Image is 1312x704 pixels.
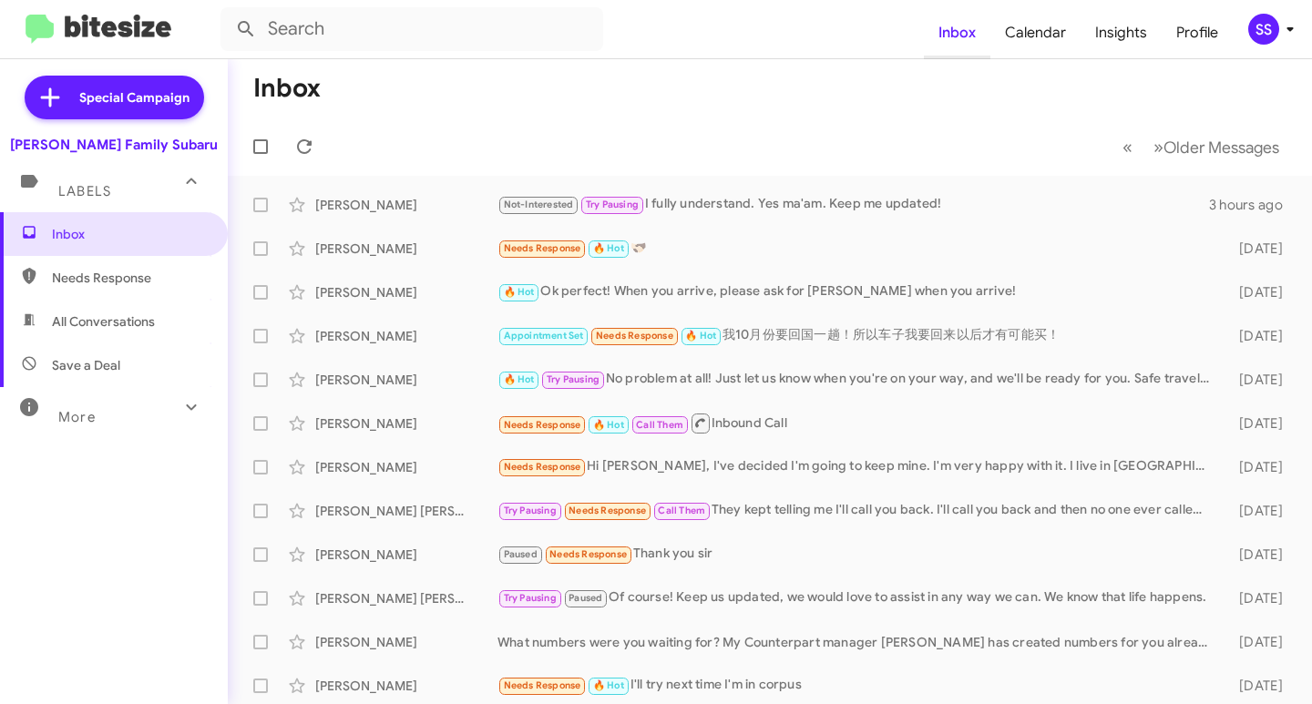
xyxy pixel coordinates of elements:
span: Paused [569,592,602,604]
div: [PERSON_NAME] [315,414,497,433]
div: I'll try next time I'm in corpus [497,675,1218,696]
span: Needs Response [596,330,673,342]
a: Insights [1081,6,1162,59]
span: 🔥 Hot [593,242,624,254]
span: 🔥 Hot [685,330,716,342]
span: 🔥 Hot [593,419,624,431]
div: No problem at all! Just let us know when you're on your way, and we'll be ready for you. Safe tra... [497,369,1218,390]
div: [DATE] [1218,589,1297,607]
div: Inbound Call [497,412,1218,434]
div: I fully understand. Yes ma'am. Keep me updated! [497,194,1209,215]
span: Save a Deal [52,356,120,374]
div: 我10月份要回国一趟！所以车子我要回来以后才有可能买！ [497,325,1218,346]
input: Search [220,7,603,51]
span: Labels [58,183,111,199]
div: Thank you sir [497,544,1218,565]
div: [PERSON_NAME] [PERSON_NAME] [315,502,497,520]
div: [PERSON_NAME] [PERSON_NAME] [315,589,497,607]
nav: Page navigation example [1112,128,1290,166]
span: Inbox [52,225,207,243]
a: Calendar [990,6,1081,59]
button: SS [1233,14,1292,45]
div: [PERSON_NAME] [315,240,497,258]
div: Hi [PERSON_NAME], I've decided I'm going to keep mine. I'm very happy with it. I live in [GEOGRAP... [497,456,1218,477]
span: Special Campaign [79,88,190,107]
span: Call Them [636,419,683,431]
div: [PERSON_NAME] [315,677,497,695]
span: Needs Response [52,269,207,287]
div: [DATE] [1218,240,1297,258]
a: Inbox [924,6,990,59]
div: Ok perfect! When you arrive, please ask for [PERSON_NAME] when you arrive! [497,281,1218,302]
button: Previous [1112,128,1143,166]
div: [DATE] [1218,283,1297,301]
div: SS [1248,14,1279,45]
div: [DATE] [1218,546,1297,564]
span: Paused [504,548,538,560]
span: Try Pausing [504,592,557,604]
div: [PERSON_NAME] [315,327,497,345]
div: [PERSON_NAME] [315,283,497,301]
span: 🔥 Hot [593,679,624,691]
span: Needs Response [504,679,581,691]
div: 🫱🏻‍🫲🏿 [497,238,1218,259]
div: [DATE] [1218,458,1297,476]
span: Needs Response [549,548,627,560]
span: More [58,409,96,425]
div: 3 hours ago [1209,196,1297,214]
div: They kept telling me I'll call you back. I'll call you back and then no one ever called me. I've ... [497,500,1218,521]
span: Needs Response [504,419,581,431]
div: [PERSON_NAME] [315,546,497,564]
a: Special Campaign [25,76,204,119]
span: Call Them [658,505,705,516]
h1: Inbox [253,74,321,103]
div: [DATE] [1218,502,1297,520]
div: [DATE] [1218,414,1297,433]
div: [DATE] [1218,677,1297,695]
span: » [1153,136,1163,158]
div: [DATE] [1218,327,1297,345]
span: Needs Response [504,461,581,473]
div: [DATE] [1218,371,1297,389]
button: Next [1143,128,1290,166]
div: [DATE] [1218,633,1297,651]
span: 🔥 Hot [504,286,535,298]
span: Older Messages [1163,138,1279,158]
div: [PERSON_NAME] [315,633,497,651]
span: All Conversations [52,312,155,331]
span: Try Pausing [586,199,639,210]
div: [PERSON_NAME] Family Subaru [10,136,218,154]
div: [PERSON_NAME] [315,371,497,389]
span: Needs Response [569,505,646,516]
div: What numbers were you waiting for? My Counterpart manager [PERSON_NAME] has created numbers for y... [497,633,1218,651]
span: Appointment Set [504,330,584,342]
span: Try Pausing [547,373,600,385]
span: « [1122,136,1133,158]
div: [PERSON_NAME] [315,458,497,476]
div: Of course! Keep us updated, we would love to assist in any way we can. We know that life happens. [497,587,1218,608]
span: 🔥 Hot [504,373,535,385]
span: Not-Interested [504,199,574,210]
span: Needs Response [504,242,581,254]
div: [PERSON_NAME] [315,196,497,214]
a: Profile [1162,6,1233,59]
span: Try Pausing [504,505,557,516]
